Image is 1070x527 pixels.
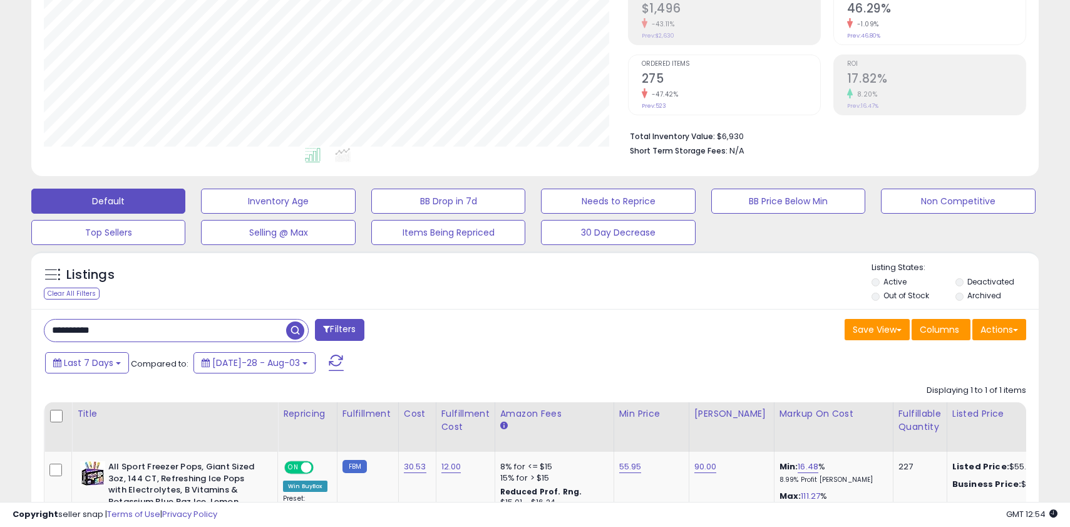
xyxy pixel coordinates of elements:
[779,476,883,484] p: 8.99% Profit [PERSON_NAME]
[711,189,865,214] button: BB Price Below Min
[642,71,820,88] h2: 275
[500,420,508,432] small: Amazon Fees.
[967,276,1014,287] label: Deactivated
[847,1,1026,18] h2: 46.29%
[694,461,717,473] a: 90.00
[798,461,818,473] a: 16.48
[13,508,58,520] strong: Copyright
[647,19,675,29] small: -43.11%
[847,32,880,39] small: Prev: 46.80%
[779,461,798,472] b: Min:
[500,472,604,484] div: 15% for > $15
[847,102,878,110] small: Prev: 16.47%
[342,460,367,473] small: FBM
[342,407,393,420] div: Fulfillment
[847,61,1026,68] span: ROI
[952,478,1021,490] b: Business Price:
[107,508,160,520] a: Terms of Use
[193,352,316,373] button: [DATE]-28 - Aug-03
[619,407,684,420] div: Min Price
[967,290,1001,301] label: Archived
[66,266,115,284] h5: Listings
[64,357,113,369] span: Last 7 Days
[108,461,260,523] b: All Sport Freezer Pops, Giant Sized 3oz, 144 CT, Refreshing Ice Pops with Electrolytes, B Vitamin...
[920,323,959,336] span: Columns
[630,131,715,142] b: Total Inventory Value:
[44,288,100,300] div: Clear All Filters
[441,407,490,434] div: Fulfillment Cost
[694,407,769,420] div: [PERSON_NAME]
[201,220,355,245] button: Selling @ Max
[201,189,355,214] button: Inventory Age
[500,461,604,472] div: 8% for <= $15
[883,290,929,301] label: Out of Stock
[898,407,942,434] div: Fulfillable Quantity
[630,128,1017,143] li: $6,930
[80,461,105,486] img: 51cltNX+JSL._SL40_.jpg
[404,461,426,473] a: 30.53
[541,220,695,245] button: 30 Day Decrease
[642,1,820,18] h2: $1,496
[642,32,674,39] small: Prev: $2,630
[898,461,937,472] div: 227
[881,189,1035,214] button: Non Competitive
[779,407,888,420] div: Markup on Cost
[853,90,878,99] small: 8.20%
[927,385,1026,397] div: Displaying 1 to 1 of 1 items
[883,276,907,287] label: Active
[371,220,525,245] button: Items Being Repriced
[952,407,1061,420] div: Listed Price
[729,145,744,157] span: N/A
[283,407,332,420] div: Repricing
[500,407,609,420] div: Amazon Fees
[441,461,461,473] a: 12.00
[952,461,1009,472] b: Listed Price:
[312,462,332,473] span: OFF
[162,508,217,520] a: Privacy Policy
[642,102,666,110] small: Prev: 523
[845,319,910,340] button: Save View
[619,461,642,473] a: 55.95
[774,402,893,452] th: The percentage added to the cost of goods (COGS) that forms the calculator for Min & Max prices.
[541,189,695,214] button: Needs to Reprice
[872,262,1039,274] p: Listing States:
[371,189,525,214] button: BB Drop in 7d
[286,462,301,473] span: ON
[404,407,431,420] div: Cost
[315,319,364,341] button: Filters
[31,189,185,214] button: Default
[500,486,582,497] b: Reduced Prof. Rng.
[912,319,970,340] button: Columns
[283,481,327,492] div: Win BuyBox
[630,145,728,156] b: Short Term Storage Fees:
[45,352,129,373] button: Last 7 Days
[1006,508,1057,520] span: 2025-08-11 12:54 GMT
[13,509,217,521] div: seller snap | |
[131,358,188,370] span: Compared to:
[847,71,1026,88] h2: 17.82%
[952,461,1056,472] div: $55.95
[642,61,820,68] span: Ordered Items
[77,407,272,420] div: Title
[853,19,879,29] small: -1.09%
[779,461,883,484] div: %
[647,90,679,99] small: -47.42%
[212,357,300,369] span: [DATE]-28 - Aug-03
[952,479,1056,490] div: $55.95
[972,319,1026,340] button: Actions
[31,220,185,245] button: Top Sellers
